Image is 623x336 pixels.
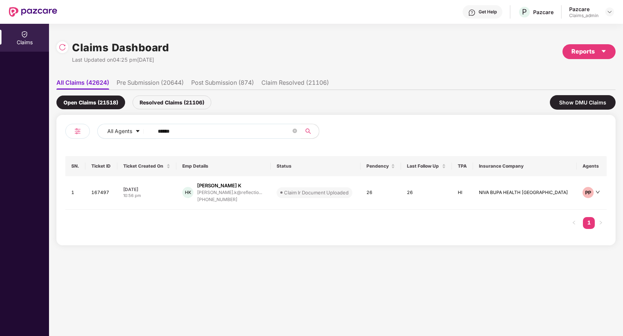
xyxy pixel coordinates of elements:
[123,193,170,199] div: 10:56 pm
[197,196,262,203] div: [PHONE_NUMBER]
[596,190,600,194] span: down
[117,156,176,176] th: Ticket Created On
[182,187,193,198] div: HK
[197,190,262,195] div: [PERSON_NAME].k@reflectio...
[293,129,297,133] span: close-circle
[56,96,125,109] div: Open Claims (21518)
[598,220,603,225] span: right
[293,128,297,135] span: close-circle
[572,220,576,225] span: left
[21,30,28,38] img: svg+xml;base64,PHN2ZyBpZD0iQ2xhaW0iIHhtbG5zPSJodHRwOi8vd3d3LnczLm9yZy8yMDAwL3N2ZyIgd2lkdGg9IjIwIi...
[366,163,390,169] span: Pendency
[65,176,85,210] td: 1
[569,13,598,19] div: Claims_admin
[595,217,607,229] li: Next Page
[595,217,607,229] button: right
[569,6,598,13] div: Pazcare
[176,156,270,176] th: Emp Details
[301,128,315,134] span: search
[59,43,66,51] img: svg+xml;base64,PHN2ZyBpZD0iUmVsb2FkLTMyeDMyIiB4bWxucz0iaHR0cDovL3d3dy53My5vcmcvMjAwMC9zdmciIHdpZH...
[107,127,132,135] span: All Agents
[133,96,211,109] div: Resolved Claims (21106)
[261,79,329,90] li: Claim Resolved (21106)
[401,176,451,210] td: 26
[117,79,184,90] li: Pre Submission (20644)
[522,7,527,16] span: P
[577,156,607,176] th: Agents
[85,176,117,210] td: 167497
[301,124,319,139] button: search
[568,217,580,229] button: left
[123,163,165,169] span: Ticket Created On
[401,156,451,176] th: Last Follow Up
[123,186,170,193] div: [DATE]
[473,176,577,210] td: NIVA BUPA HEALTH [GEOGRAPHIC_DATA]
[568,217,580,229] li: Previous Page
[72,56,169,64] div: Last Updated on 04:25 pm[DATE]
[72,39,169,56] h1: Claims Dashboard
[533,9,554,16] div: Pazcare
[601,48,607,54] span: caret-down
[65,156,85,176] th: SN.
[56,79,109,90] li: All Claims (42624)
[583,217,595,229] li: 1
[407,163,440,169] span: Last Follow Up
[191,79,254,90] li: Post Submission (874)
[361,176,401,210] td: 26
[468,9,476,16] img: svg+xml;base64,PHN2ZyBpZD0iSGVscC0zMngzMiIgeG1sbnM9Imh0dHA6Ly93d3cudzMub3JnLzIwMDAvc3ZnIiB3aWR0aD...
[583,187,594,198] div: PP
[73,127,82,136] img: svg+xml;base64,PHN2ZyB4bWxucz0iaHR0cDovL3d3dy53My5vcmcvMjAwMC9zdmciIHdpZHRoPSIyNCIgaGVpZ2h0PSIyNC...
[452,156,473,176] th: TPA
[550,95,616,110] div: Show DMU Claims
[197,182,241,189] div: [PERSON_NAME] K
[361,156,401,176] th: Pendency
[583,217,595,228] a: 1
[607,9,613,15] img: svg+xml;base64,PHN2ZyBpZD0iRHJvcGRvd24tMzJ4MzIiIHhtbG5zPSJodHRwOi8vd3d3LnczLm9yZy8yMDAwL3N2ZyIgd2...
[85,156,117,176] th: Ticket ID
[271,156,361,176] th: Status
[284,189,349,196] div: Claim Ir Document Uploaded
[135,129,140,135] span: caret-down
[9,7,57,17] img: New Pazcare Logo
[473,156,577,176] th: Insurance Company
[479,9,497,15] div: Get Help
[452,176,473,210] td: HI
[97,124,156,139] button: All Agentscaret-down
[571,47,607,56] div: Reports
